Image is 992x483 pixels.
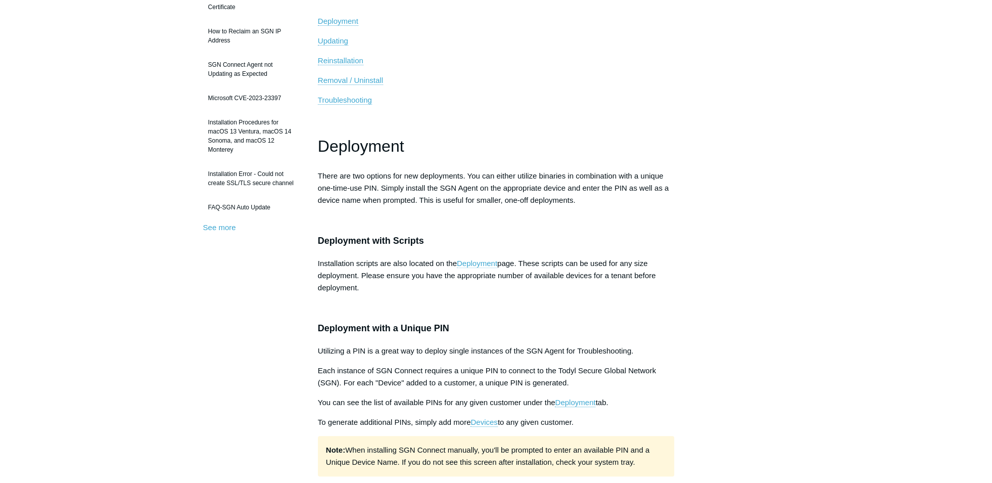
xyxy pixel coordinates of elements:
span: tab. [595,398,608,407]
a: Installation Error - Could not create SSL/TLS secure channel [203,164,303,193]
span: Removal / Uninstall [318,76,383,84]
a: FAQ-SGN Auto Update [203,198,303,217]
span: Troubleshooting [318,96,372,104]
a: Devices [470,418,497,427]
span: Deployment with Scripts [318,236,424,246]
span: Deployment with a Unique PIN [318,323,449,333]
a: Deployment [457,259,497,268]
a: Deployment [318,17,358,26]
a: Deployment [555,398,595,407]
a: Installation Procedures for macOS 13 Ventura, macOS 14 Sonoma, and macOS 12 Monterey [203,113,303,159]
a: See more [203,223,236,232]
a: Reinstallation [318,56,363,65]
a: Updating [318,36,348,46]
a: Microsoft CVE-2023-23397 [203,89,303,108]
p: When installing SGN Connect manually, you'll be prompted to enter an available PIN and a Unique D... [318,436,675,476]
span: page. These scripts can be used for any size deployment. Please ensure you have the appropriate n... [318,259,656,292]
span: There are two options for new deployments. You can either utilize binaries in combination with a ... [318,171,669,204]
span: To generate additional PINs, simply add more [318,418,471,426]
span: Deployment [318,137,404,155]
a: Troubleshooting [318,96,372,105]
a: How to Reclaim an SGN IP Address [203,22,303,50]
strong: Note: [326,446,345,454]
span: Utilizing a PIN is a great way to deploy single instances of the SGN Agent for Troubleshooting. [318,346,634,355]
span: You can see the list of available PINs for any given customer under the [318,398,555,407]
a: SGN Connect Agent not Updating as Expected [203,55,303,83]
span: Each instance of SGN Connect requires a unique PIN to connect to the Todyl Secure Global Network ... [318,366,656,387]
span: to any given customer. [498,418,574,426]
span: Deployment [318,17,358,25]
span: Installation scripts are also located on the [318,259,457,268]
a: Removal / Uninstall [318,76,383,85]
